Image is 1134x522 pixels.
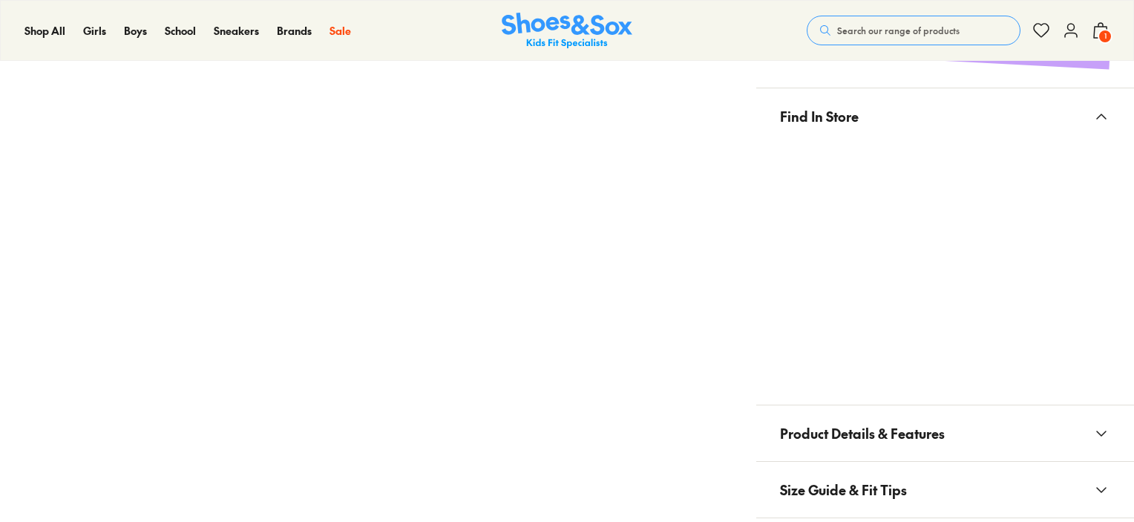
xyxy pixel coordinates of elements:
span: 1 [1098,29,1112,44]
button: Find In Store [756,88,1134,144]
span: Brands [277,23,312,38]
a: Sale [330,23,351,39]
a: School [165,23,196,39]
button: Product Details & Features [756,405,1134,461]
span: Search our range of products [837,24,960,37]
span: Sale [330,23,351,38]
span: School [165,23,196,38]
a: Shop All [24,23,65,39]
span: Find In Store [780,94,859,138]
button: Size Guide & Fit Tips [756,462,1134,518]
a: Shoes & Sox [502,13,632,49]
button: 1 [1092,14,1110,47]
span: Size Guide & Fit Tips [780,468,907,512]
span: Sneakers [214,23,259,38]
a: Girls [83,23,106,39]
button: Search our range of products [807,16,1020,45]
span: Girls [83,23,106,38]
a: Boys [124,23,147,39]
a: Brands [277,23,312,39]
span: Product Details & Features [780,411,945,455]
img: SNS_Logo_Responsive.svg [502,13,632,49]
a: Sneakers [214,23,259,39]
span: Shop All [24,23,65,38]
span: Boys [124,23,147,38]
iframe: Find in Store [780,144,1110,387]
